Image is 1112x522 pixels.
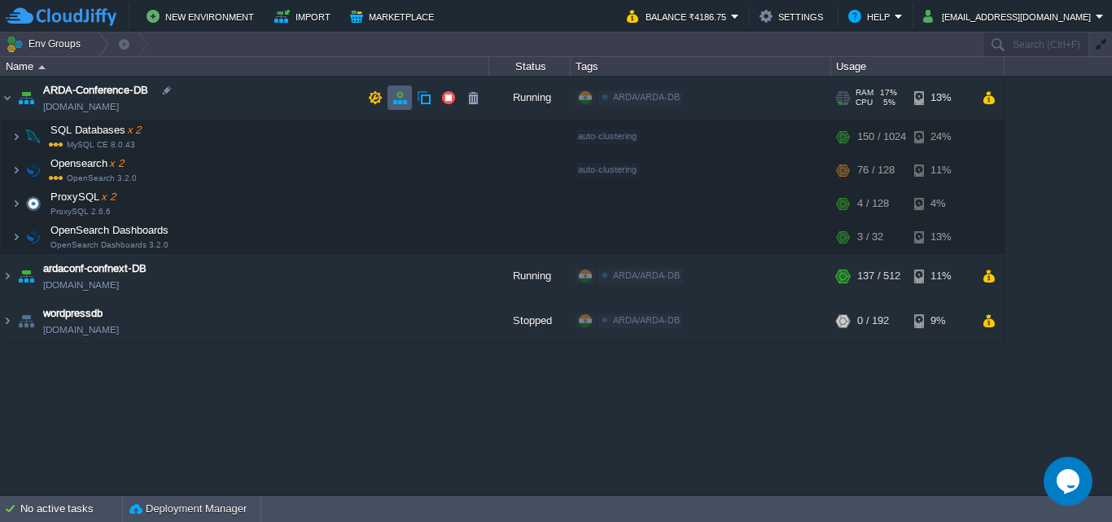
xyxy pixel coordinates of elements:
[49,224,171,236] a: OpenSearch DashboardsOpenSearch Dashboards 3.2.0
[22,187,45,220] img: AMDAwAAAACH5BAEAAAAALAAAAAABAAEAAAICRAEAOw==
[760,7,828,26] button: Settings
[857,154,895,186] div: 76 / 128
[22,154,45,186] img: AMDAwAAAACH5BAEAAAAALAAAAAABAAEAAAICRAEAOw==
[857,254,900,298] div: 137 / 512
[49,190,118,204] span: ProxySQL
[49,173,137,182] span: OpenSearch 3.2.0
[914,299,967,343] div: 9%
[914,254,967,298] div: 11%
[914,121,967,153] div: 24%
[49,191,118,203] a: ProxySQLx 2ProxySQL 2.6.6
[15,76,37,120] img: AMDAwAAAACH5BAEAAAAALAAAAAABAAEAAAICRAEAOw==
[856,88,873,98] span: RAM
[11,154,21,186] img: AMDAwAAAACH5BAEAAAAALAAAAAABAAEAAAICRAEAOw==
[22,121,45,153] img: AMDAwAAAACH5BAEAAAAALAAAAAABAAEAAAICRAEAOw==
[1044,457,1096,506] iframe: chat widget
[43,82,148,99] a: ARDA-Conference-DB
[613,315,680,325] span: ARDA/ARDA-DB
[43,261,147,277] a: ardaconf-confnext-DB
[129,501,247,517] button: Deployment Manager
[578,164,637,174] span: auto-clustering
[857,121,906,153] div: 150 / 1024
[490,57,570,76] div: Status
[879,98,895,107] span: 5%
[613,270,680,280] span: ARDA/ARDA-DB
[6,33,86,55] button: Env Groups
[125,124,142,136] span: x 2
[50,240,169,250] span: OpenSearch Dashboards 3.2.0
[49,123,143,137] span: SQL Databases
[49,157,126,169] a: Opensearchx 2OpenSearch 3.2.0
[848,7,895,26] button: Help
[578,131,637,141] span: auto-clustering
[880,88,897,98] span: 17%
[1,76,14,120] img: AMDAwAAAACH5BAEAAAAALAAAAAABAAEAAAICRAEAOw==
[107,157,124,169] span: x 2
[50,207,111,217] span: ProxySQL 2.6.6
[49,124,143,136] a: SQL Databasesx 2MySQL CE 8.0.43
[1,254,14,298] img: AMDAwAAAACH5BAEAAAAALAAAAAABAAEAAAICRAEAOw==
[43,99,119,115] span: [DOMAIN_NAME]
[22,221,45,253] img: AMDAwAAAACH5BAEAAAAALAAAAAABAAEAAAICRAEAOw==
[832,57,1004,76] div: Usage
[857,299,889,343] div: 0 / 192
[489,254,571,298] div: Running
[613,92,680,102] span: ARDA/ARDA-DB
[15,299,37,343] img: AMDAwAAAACH5BAEAAAAALAAAAAABAAEAAAICRAEAOw==
[489,76,571,120] div: Running
[11,187,21,220] img: AMDAwAAAACH5BAEAAAAALAAAAAABAAEAAAICRAEAOw==
[49,140,135,149] span: MySQL CE 8.0.43
[11,221,21,253] img: AMDAwAAAACH5BAEAAAAALAAAAAABAAEAAAICRAEAOw==
[43,322,119,338] span: [DOMAIN_NAME]
[914,76,967,120] div: 13%
[923,7,1096,26] button: [EMAIL_ADDRESS][DOMAIN_NAME]
[914,154,967,186] div: 11%
[49,156,126,170] span: Opensearch
[914,221,967,253] div: 13%
[99,191,116,203] span: x 2
[571,57,830,76] div: Tags
[6,7,116,27] img: CloudJiffy
[43,305,103,322] a: wordpressdb
[49,223,171,237] span: OpenSearch Dashboards
[489,299,571,343] div: Stopped
[914,187,967,220] div: 4%
[43,277,119,293] span: [DOMAIN_NAME]
[15,254,37,298] img: AMDAwAAAACH5BAEAAAAALAAAAAABAAEAAAICRAEAOw==
[20,496,122,522] div: No active tasks
[147,7,259,26] button: New Environment
[857,221,883,253] div: 3 / 32
[350,7,439,26] button: Marketplace
[38,65,46,69] img: AMDAwAAAACH5BAEAAAAALAAAAAABAAEAAAICRAEAOw==
[2,57,488,76] div: Name
[857,187,889,220] div: 4 / 128
[1,299,14,343] img: AMDAwAAAACH5BAEAAAAALAAAAAABAAEAAAICRAEAOw==
[11,121,21,153] img: AMDAwAAAACH5BAEAAAAALAAAAAABAAEAAAICRAEAOw==
[856,98,873,107] span: CPU
[627,7,731,26] button: Balance ₹4186.75
[274,7,335,26] button: Import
